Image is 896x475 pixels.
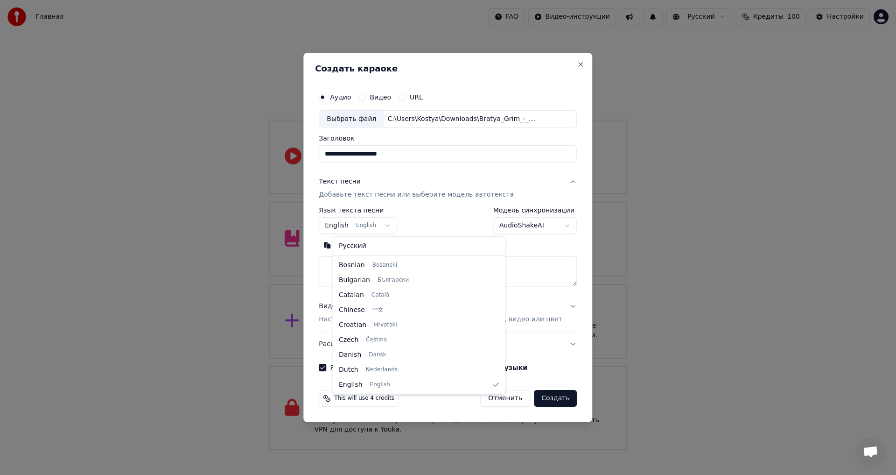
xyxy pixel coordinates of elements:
span: Bosnian [339,261,365,270]
span: Nederlands [366,366,398,374]
span: Русский [339,241,366,251]
span: Bulgarian [339,276,370,285]
span: Dansk [369,351,386,359]
span: Dutch [339,365,358,375]
span: Čeština [366,336,387,344]
span: Danish [339,350,361,360]
span: Català [371,291,389,299]
span: Czech [339,335,358,345]
span: English [370,381,390,389]
span: Chinese [339,305,365,315]
span: Catalan [339,291,364,300]
span: English [339,380,363,390]
span: Hrvatski [374,321,397,329]
span: Croatian [339,320,366,330]
span: Български [378,276,409,284]
span: 中文 [372,306,384,314]
span: Bosanski [372,262,397,269]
